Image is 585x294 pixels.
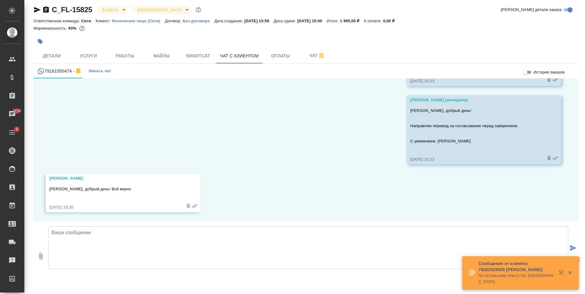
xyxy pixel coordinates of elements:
[89,68,111,75] span: Начать чат
[183,19,214,23] p: Без договора
[555,267,569,281] button: Открыть в новой вкладке
[340,19,364,23] p: 1 995,00 ₽
[81,19,96,23] p: Сити
[2,106,23,122] a: 7178
[194,6,202,14] button: Доп статусы указывают на важность/срочность заказа
[318,52,325,59] svg: Отписаться
[37,67,82,75] div: 79161050474 (Гридасова Татьяна) - (undefined)
[478,273,555,285] p: По остальному тексту Ок. [GEOGRAPHIC_DATA]
[97,6,128,14] div: В работе
[78,24,86,32] button: 122.08 RUB;
[112,18,165,23] a: Физическое лицо (Сити)
[410,138,540,144] p: С уважением, [PERSON_NAME]
[112,19,165,23] p: Физическое лицо (Сити)
[534,69,565,75] span: История заказов
[12,126,21,132] span: 3
[147,52,176,60] span: Файлы
[501,7,562,13] span: [PERSON_NAME] детали заказа
[86,64,114,78] button: Начать чат
[183,52,213,60] span: Smartcat
[100,7,120,13] button: В работе
[2,125,23,140] a: 3
[75,67,82,75] svg: Отписаться
[74,52,103,60] span: Услуги
[266,52,295,60] span: Оплаты
[410,108,540,114] p: [PERSON_NAME], добрый день!
[34,6,41,13] button: Скопировать ссылку для ЯМессенджера
[364,19,383,23] p: К оплате:
[383,19,399,23] p: 0,00 ₽
[96,19,112,23] p: Клиент:
[244,19,274,23] p: [DATE] 15:59
[49,175,179,181] div: [PERSON_NAME]
[133,6,191,14] div: В работе
[297,19,327,23] p: [DATE] 15:00
[52,5,92,14] a: C_FL-15825
[220,52,259,60] span: Чат с клиентом
[34,35,47,48] button: Добавить тэг
[327,19,340,23] p: Итого:
[165,19,183,23] p: Договор:
[49,186,179,192] p: [PERSON_NAME], добрый день! Всё верно
[42,6,50,13] button: Скопировать ссылку
[110,52,140,60] span: Работы
[136,7,183,13] button: [DEMOGRAPHIC_DATA]
[274,19,297,23] p: Дата сдачи:
[34,19,81,23] p: Ответственная команда:
[564,270,576,275] button: Закрыть
[9,108,24,114] span: 7178
[478,260,555,273] p: Сообщение от клиента 79262029055 [PERSON_NAME]
[37,52,66,60] span: Детали
[68,26,78,30] p: 93%
[34,64,578,78] div: simple tabs example
[49,204,179,210] div: [DATE] 15:30
[410,156,540,163] div: [DATE] 15:23
[410,78,540,84] div: [DATE] 15:23
[303,52,332,59] span: Чат
[183,18,214,23] a: Без договора
[214,19,244,23] p: Дата создания:
[410,97,540,103] div: [PERSON_NAME] (менеджер)
[34,26,68,30] p: Маржинальность:
[410,123,540,129] p: Направляю перевод на согласование перед заверением.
